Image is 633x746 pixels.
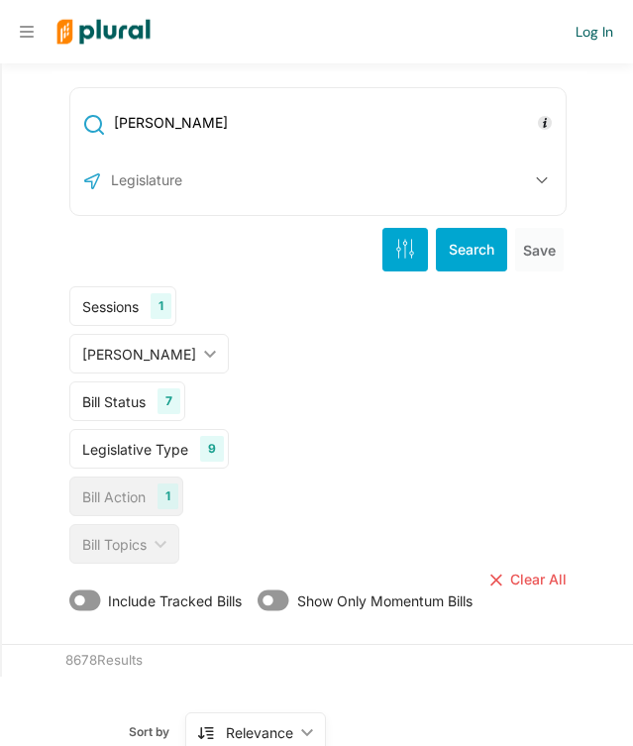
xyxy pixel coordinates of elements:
span: Search Filters [395,239,415,256]
input: Legislature [109,161,321,199]
a: Log In [576,23,613,41]
div: Legislative Type [82,439,188,460]
button: Save [515,228,564,271]
span: Show Only Momentum Bills [297,590,473,611]
div: 8678 Results [51,645,585,677]
div: Relevance [226,722,293,743]
div: Sessions [82,296,139,317]
div: Bill Topics [82,534,147,555]
div: 1 [158,483,178,509]
div: Bill Action [82,486,146,507]
span: Clear All [510,571,567,587]
span: Sort by [129,723,185,741]
span: Include Tracked Bills [108,590,242,611]
input: Enter keywords, bill # or legislator name [112,104,561,142]
button: Clear All [486,572,571,586]
div: 1 [151,293,171,319]
div: Tooltip anchor [536,114,554,132]
div: [PERSON_NAME] [82,344,196,365]
img: Logo for Plural [42,1,165,63]
button: Search [436,228,507,271]
div: 7 [158,388,180,414]
div: 9 [200,436,224,462]
div: Bill Status [82,391,146,412]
